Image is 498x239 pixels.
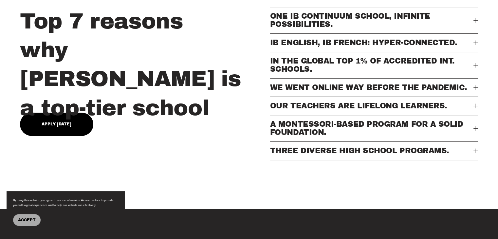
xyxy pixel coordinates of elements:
[13,198,118,208] p: By using this website, you agree to our use of cookies. We use cookies to provide you with a grea...
[270,34,478,52] button: IB ENGLISH, IB FRENCH: HYPER-CONNECTED.
[270,83,473,92] span: WE WENT ONLINE WAY BEFORE THE PANDEMIC.
[270,120,473,137] span: A MONTESSORI-BASED PROGRAM FOR A SOLID FOUNDATION.
[270,142,478,160] button: THREE DIVERSE HIGH SCHOOL PROGRAMS.
[270,39,473,47] span: IB ENGLISH, IB FRENCH: HYPER-CONNECTED.
[270,57,473,73] span: IN THE GLOBAL TOP 1% OF ACCREDITED INT. SCHOOLS.
[20,7,267,122] h2: Top 7 reasons why [PERSON_NAME] is a top-tier school
[18,218,36,222] span: Accept
[270,79,478,97] button: WE WENT ONLINE WAY BEFORE THE PANDEMIC.
[270,7,478,33] button: ONE IB CONTINUUM SCHOOL, INFINITE POSSIBILITIES.
[270,52,478,78] button: IN THE GLOBAL TOP 1% OF ACCREDITED INT. SCHOOLS.
[270,115,478,141] button: A MONTESSORI-BASED PROGRAM FOR A SOLID FOUNDATION.
[270,102,473,110] span: OUR TEACHERS ARE LIFELONG LEARNERS.
[20,113,93,136] a: Apply [DATE]
[13,214,41,226] button: Accept
[270,97,478,115] button: OUR TEACHERS ARE LIFELONG LEARNERS.
[270,147,473,155] span: THREE DIVERSE HIGH SCHOOL PROGRAMS.
[270,12,473,28] span: ONE IB CONTINUUM SCHOOL, INFINITE POSSIBILITIES.
[7,191,124,232] section: Cookie banner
